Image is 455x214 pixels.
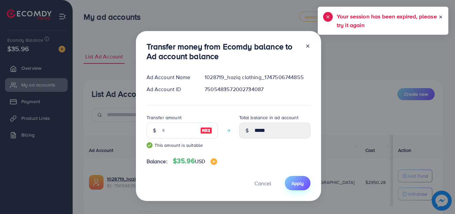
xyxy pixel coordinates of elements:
small: This amount is suitable [147,142,218,149]
button: Apply [285,176,310,190]
span: Cancel [254,180,271,187]
h4: $35.96 [173,157,217,165]
span: USD [195,158,205,165]
div: 1028719_haziq clothing_1747506744855 [199,73,315,81]
img: image [211,158,217,165]
h5: Your session has been expired, please try it again [337,12,438,29]
span: Balance: [147,158,168,165]
div: 7505483572002734087 [199,85,315,93]
label: Total balance in ad account [239,114,298,121]
div: Ad Account Name [141,73,200,81]
img: image [200,127,212,135]
span: Apply [291,180,304,187]
div: Ad Account ID [141,85,200,93]
button: Cancel [246,176,279,190]
h3: Transfer money from Ecomdy balance to Ad account balance [147,42,300,61]
label: Transfer amount [147,114,182,121]
img: guide [147,142,153,148]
